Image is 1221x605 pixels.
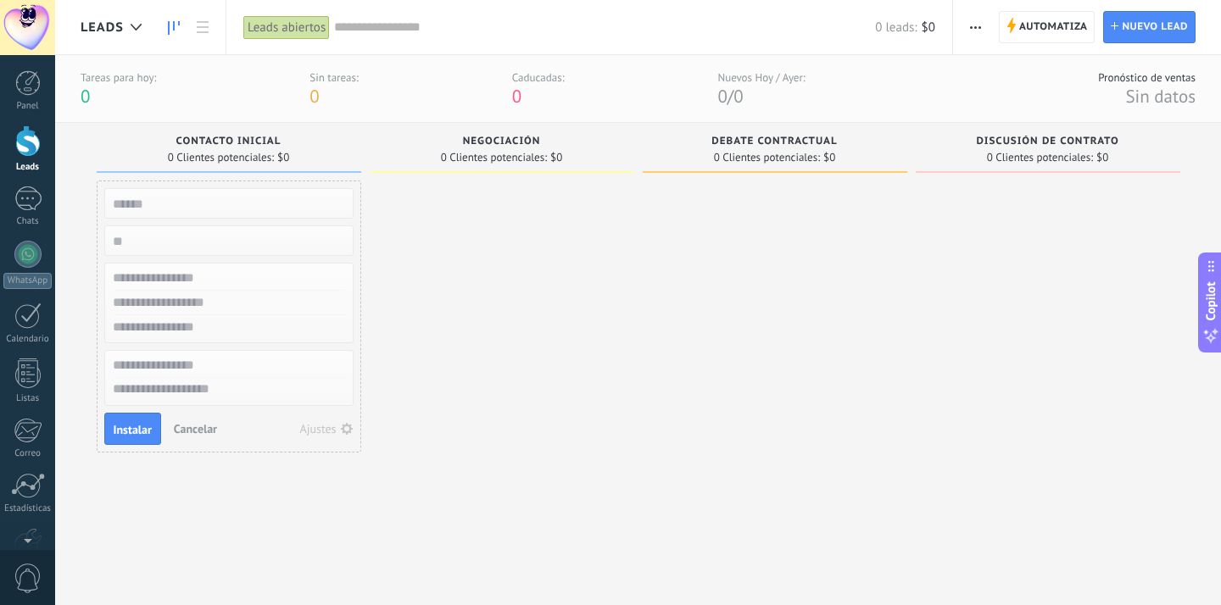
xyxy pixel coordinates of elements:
[176,136,282,147] span: Contacto inicial
[717,85,727,108] span: 0
[924,136,1172,150] div: Discusión de contrato
[441,153,547,163] span: 0 Clientes potenciales:
[717,70,805,85] div: Nuevos Hoy / Ayer:
[167,416,224,441] button: Cancelar
[512,70,565,85] div: Caducadas:
[976,136,1118,147] span: Discusión de contrato
[3,216,53,227] div: Chats
[823,153,835,163] span: $0
[1096,153,1108,163] span: $0
[3,503,53,514] div: Estadísticas
[1019,12,1088,42] span: Automatiza
[159,11,188,44] a: Leads
[81,85,90,108] span: 0
[1125,85,1196,108] span: Sin datos
[875,19,917,36] span: 0 leads:
[1122,12,1188,42] span: Nuevo lead
[1202,282,1219,321] span: Copilot
[963,11,988,43] button: Más
[922,19,935,36] span: $0
[711,136,837,147] span: Debate contractual
[3,334,53,345] div: Calendario
[512,85,521,108] span: 0
[277,153,289,163] span: $0
[294,417,360,441] button: Ajustes
[300,423,337,435] div: Ajustes
[733,85,743,108] span: 0
[174,421,217,436] span: Cancelar
[3,273,52,289] div: WhatsApp
[81,19,124,36] span: Leads
[550,153,562,163] span: $0
[3,101,53,112] div: Panel
[309,85,319,108] span: 0
[3,393,53,404] div: Listas
[188,11,217,44] a: Lista
[243,15,330,40] div: Leads abiertos
[728,85,733,108] span: /
[987,153,1093,163] span: 0 Clientes potenciales:
[104,413,161,445] button: Instalar
[463,136,541,147] span: Negociación
[378,136,626,150] div: Negociación
[168,153,274,163] span: 0 Clientes potenciales:
[105,136,353,150] div: Contacto inicial
[3,448,53,459] div: Correo
[309,70,359,85] div: Sin tareas:
[651,136,899,150] div: Debate contractual
[714,153,820,163] span: 0 Clientes potenciales:
[1098,70,1196,85] div: Pronóstico de ventas
[999,11,1096,43] a: Automatiza
[81,70,156,85] div: Tareas para hoy:
[1103,11,1196,43] a: Nuevo lead
[3,162,53,173] div: Leads
[114,424,152,436] span: Instalar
